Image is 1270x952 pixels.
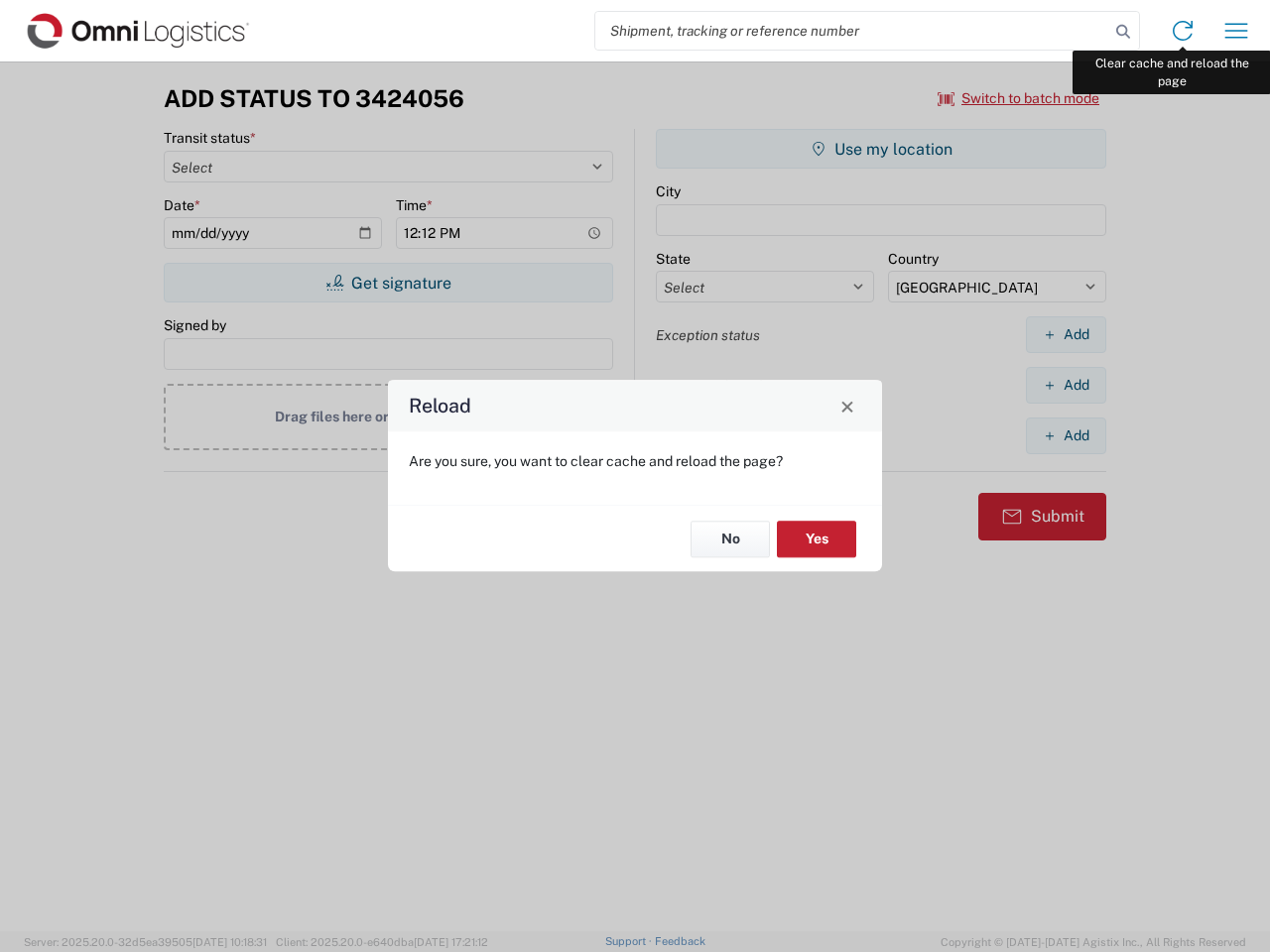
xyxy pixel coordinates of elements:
h4: Reload [409,392,471,420]
input: Shipment, tracking or reference number [595,12,1109,50]
button: Yes [777,521,856,557]
button: Close [833,392,861,419]
button: No [691,521,770,557]
p: Are you sure, you want to clear cache and reload the page? [409,452,861,470]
